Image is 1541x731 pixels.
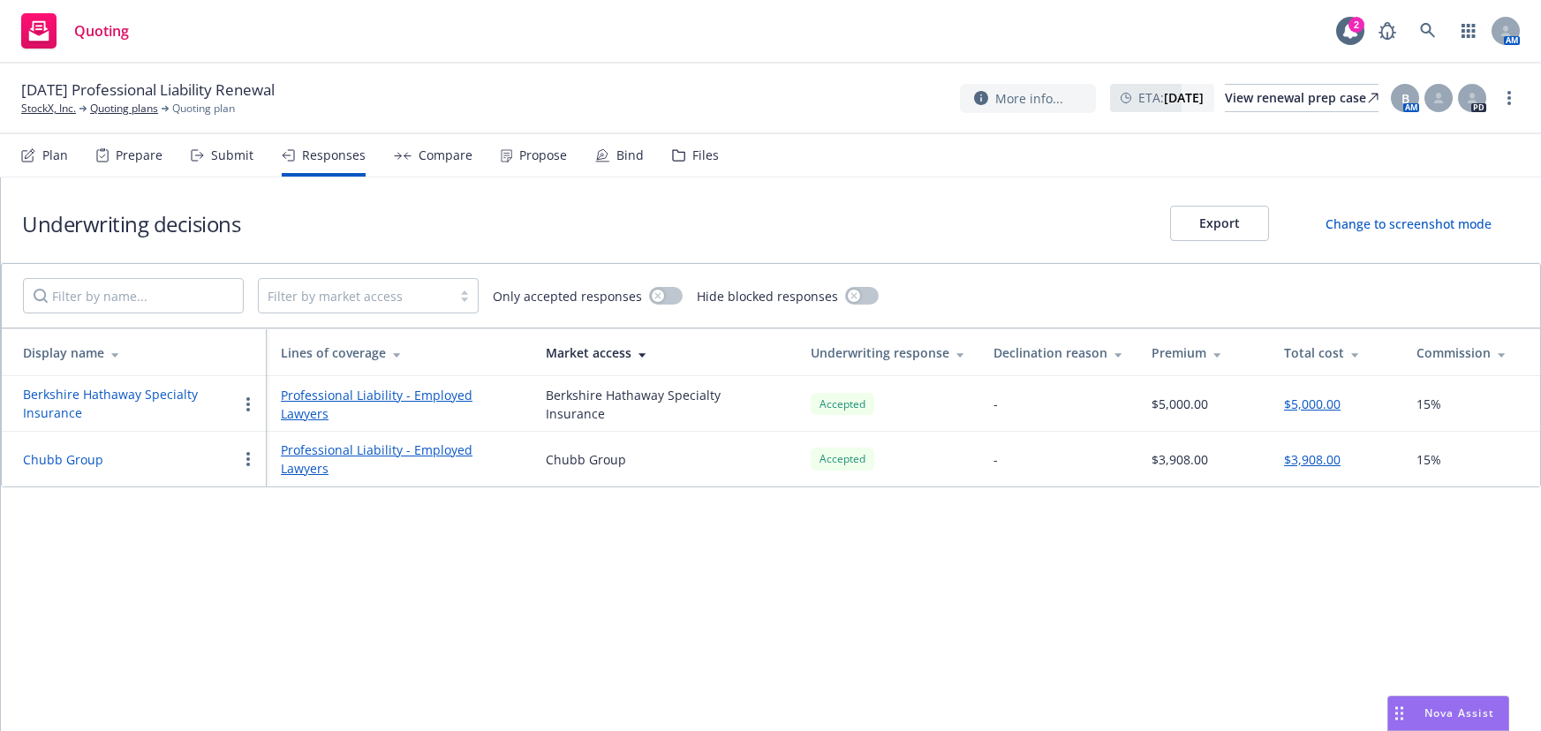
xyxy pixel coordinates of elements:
[281,386,517,423] a: Professional Liability - Employed Lawyers
[1138,88,1204,107] span: ETA :
[1348,17,1364,33] div: 2
[692,148,719,162] div: Files
[1416,343,1521,362] div: Commission
[1388,697,1410,730] div: Drag to move
[1451,13,1486,49] a: Switch app
[1284,395,1341,413] button: $5,000.00
[1225,85,1379,111] div: View renewal prep case
[21,79,275,101] span: [DATE] Professional Liability Renewal
[1370,13,1405,49] a: Report a Bug
[42,148,68,162] div: Plan
[23,278,244,313] input: Filter by name...
[1401,89,1409,108] span: B
[960,84,1096,113] button: More info...
[22,209,240,238] h1: Underwriting decisions
[546,386,782,423] div: Berkshire Hathaway Specialty Insurance
[1416,450,1441,469] span: 15%
[21,101,76,117] a: StockX, Inc.
[697,287,838,305] span: Hide blocked responses
[1152,343,1256,362] div: Premium
[1297,206,1520,241] button: Change to screenshot mode
[1326,215,1492,233] div: Change to screenshot mode
[419,148,472,162] div: Compare
[993,343,1123,362] div: Declination reason
[1410,13,1446,49] a: Search
[1416,395,1441,413] span: 15%
[811,448,874,470] div: Accepted
[116,148,162,162] div: Prepare
[616,148,644,162] div: Bind
[811,393,874,415] div: Accepted
[1152,395,1208,413] div: $5,000.00
[1284,450,1341,469] button: $3,908.00
[1164,89,1204,106] strong: [DATE]
[281,441,517,478] a: Professional Liability - Employed Lawyers
[1170,206,1269,241] button: Export
[546,343,782,362] div: Market access
[1284,343,1388,362] div: Total cost
[302,148,366,162] div: Responses
[14,6,136,56] a: Quoting
[1387,696,1509,731] button: Nova Assist
[493,287,642,305] span: Only accepted responses
[1499,87,1520,109] a: more
[519,148,567,162] div: Propose
[995,89,1063,108] span: More info...
[172,101,235,117] span: Quoting plan
[23,343,253,362] div: Display name
[1225,84,1379,112] a: View renewal prep case
[23,385,238,422] button: Berkshire Hathaway Specialty Insurance
[811,343,965,362] div: Underwriting response
[1152,450,1208,469] div: $3,908.00
[993,450,998,469] div: -
[993,395,998,413] div: -
[211,148,253,162] div: Submit
[546,450,626,469] div: Chubb Group
[90,101,158,117] a: Quoting plans
[1424,705,1494,720] span: Nova Assist
[281,343,517,362] div: Lines of coverage
[74,24,129,38] span: Quoting
[23,450,103,469] button: Chubb Group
